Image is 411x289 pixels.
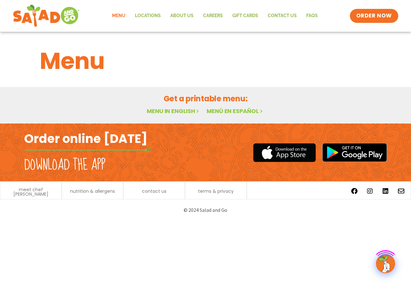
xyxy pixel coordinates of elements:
a: Contact Us [263,9,301,23]
p: © 2024 Salad and Go [27,206,384,214]
a: terms & privacy [198,189,234,193]
h2: Download the app [24,156,105,174]
h1: Menu [40,44,372,78]
img: google_play [322,143,387,162]
a: contact us [142,189,167,193]
a: Careers [198,9,228,23]
a: Menú en español [207,107,264,115]
a: About Us [166,9,198,23]
a: FAQs [301,9,322,23]
a: GIFT CARDS [228,9,263,23]
nav: Menu [107,9,322,23]
img: new-SAG-logo-768×292 [13,3,80,29]
a: Menu in English [147,107,200,115]
a: Menu [107,9,130,23]
h2: Order online [DATE] [24,131,147,146]
a: nutrition & allergens [70,189,115,193]
img: appstore [253,142,316,163]
a: Locations [130,9,166,23]
span: ORDER NOW [356,12,392,20]
a: ORDER NOW [350,9,398,23]
a: meet chef [PERSON_NAME] [4,187,58,196]
img: fork [24,148,152,152]
h2: Get a printable menu: [40,93,372,104]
